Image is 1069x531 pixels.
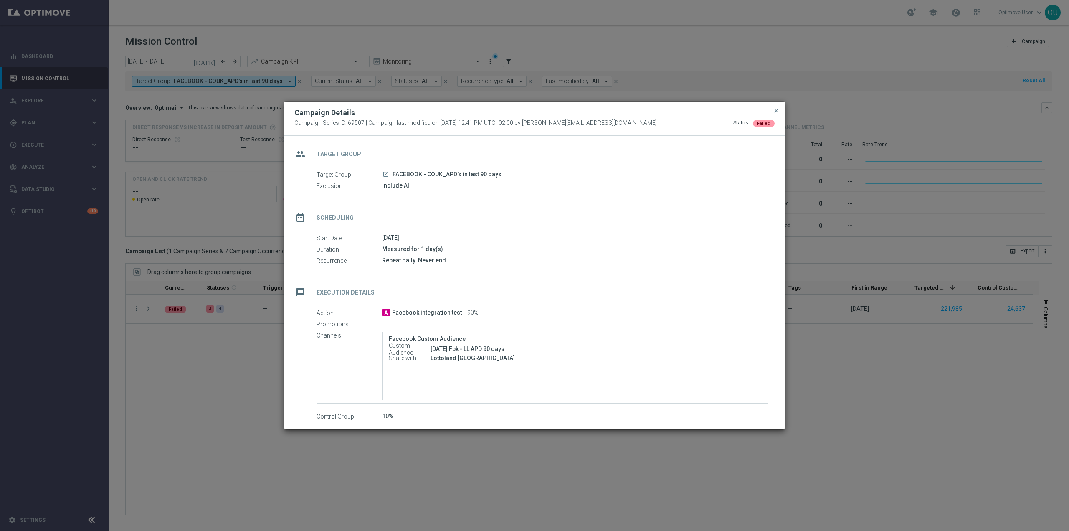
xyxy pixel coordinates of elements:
[317,171,382,178] label: Target Group
[733,119,750,127] div: Status:
[317,332,382,339] label: Channels
[383,171,389,178] i: launch
[382,181,768,190] div: Include All
[317,246,382,253] label: Duration
[431,354,565,362] div: Lottoland [GEOGRAPHIC_DATA]
[757,121,770,126] span: Failed
[294,119,657,127] span: Campaign Series ID: 69507 | Campaign last modified on [DATE] 12:41 PM UTC+02:00 by [PERSON_NAME][...
[382,412,768,420] div: 10%
[389,355,431,362] label: Share with
[293,147,308,162] i: group
[317,150,361,158] h2: Target Group
[382,171,390,178] a: launch
[317,182,382,190] label: Exclusion
[389,346,431,353] label: Custom Audience
[382,309,390,316] span: A
[293,210,308,225] i: date_range
[773,107,780,114] span: close
[317,413,382,420] label: Control Group
[317,234,382,242] label: Start Date
[753,119,775,126] colored-tag: Failed
[393,171,502,178] span: FACEBOOK - COUK_APD's in last 90 days
[389,335,565,343] label: Facebook Custom Audience
[293,285,308,300] i: message
[317,320,382,328] label: Promotions
[382,234,768,242] div: [DATE]
[294,108,355,118] h2: Campaign Details
[467,309,479,317] span: 90%
[392,309,462,317] span: Facebook integration test
[382,256,768,264] div: Repeat daily. Never end
[431,345,565,353] div: [DATE] Fbk - LL APD 90 days
[382,245,768,253] div: Measured for 1 day(s)
[317,309,382,317] label: Action
[317,257,382,264] label: Recurrence
[317,214,354,222] h2: Scheduling
[317,289,375,297] h2: Execution Details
